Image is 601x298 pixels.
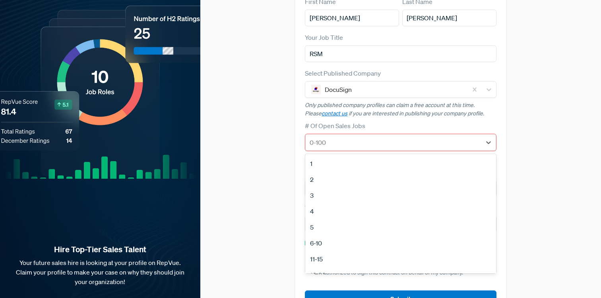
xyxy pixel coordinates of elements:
strong: Hire Top-Tier Sales Talent [13,244,188,255]
div: 11-15 [305,251,496,267]
label: Work Email [305,203,337,212]
span: Please make a selection from the # Of Open Sales Jobs [305,153,428,160]
input: Title [305,45,496,62]
label: # Of Open Sales Jobs [305,121,365,130]
div: 1 [305,156,496,171]
p: Your future sales hire is looking at your profile on RepVue. Claim your profile to make your case... [13,258,188,286]
label: Your Job Title [305,33,343,42]
div: 6-10 [305,235,496,251]
a: contact us [322,110,347,117]
div: 3 [305,187,496,203]
p: Only published company profiles can claim a free account at this time. Please if you are interest... [305,101,496,118]
input: First Name [305,10,399,26]
input: Last Name [402,10,496,26]
div: 16-20 [305,267,496,283]
div: 2 [305,171,496,187]
img: DocuSign [311,85,321,94]
label: How will I primarily use RepVue? [305,167,396,177]
div: 4 [305,203,496,219]
input: Email [305,216,496,232]
label: Select Published Company [305,68,381,78]
div: 5 [305,219,496,235]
